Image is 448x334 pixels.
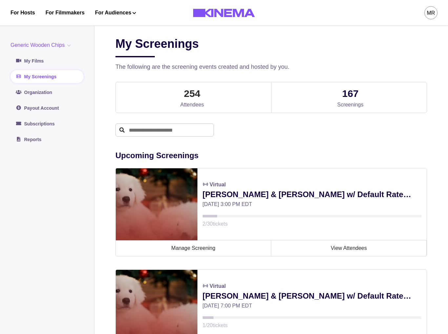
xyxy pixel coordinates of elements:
p: The following are the screening events created and hosted by you. [115,63,427,71]
p: Attendees [180,101,204,109]
p: 2 / 30 tickets [203,220,421,228]
button: Generic Wooden Chips [10,41,73,49]
a: View Attendees [271,240,427,256]
p: 1 / 20 tickets [203,322,421,329]
p: [PERSON_NAME] & [PERSON_NAME] w/ Default Rate Cards. Wow! [203,189,421,200]
p: Virtual [210,181,226,189]
h2: My Screenings [115,37,199,57]
div: MR [427,9,435,17]
p: 254 [184,86,200,101]
button: For Audiences [95,9,136,17]
p: 167 [342,86,358,101]
a: Reports [10,133,84,146]
a: My Screenings [10,70,84,83]
a: Payout Account [10,102,84,115]
a: Manage Screening [116,240,271,256]
a: Subscriptions [10,117,84,130]
a: Organization [10,86,84,99]
p: [DATE] 7:00 PM EDT [203,302,421,310]
a: For Filmmakers [46,9,85,17]
a: For Hosts [10,9,35,17]
p: Screenings [337,101,363,109]
p: Virtual [210,282,226,290]
p: [PERSON_NAME] & [PERSON_NAME] w/ Default Rate Cards. Wow! [203,290,421,302]
a: My Films [10,54,84,67]
p: Upcoming Screenings [115,150,427,161]
p: [DATE] 3:00 PM EDT [203,200,421,208]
